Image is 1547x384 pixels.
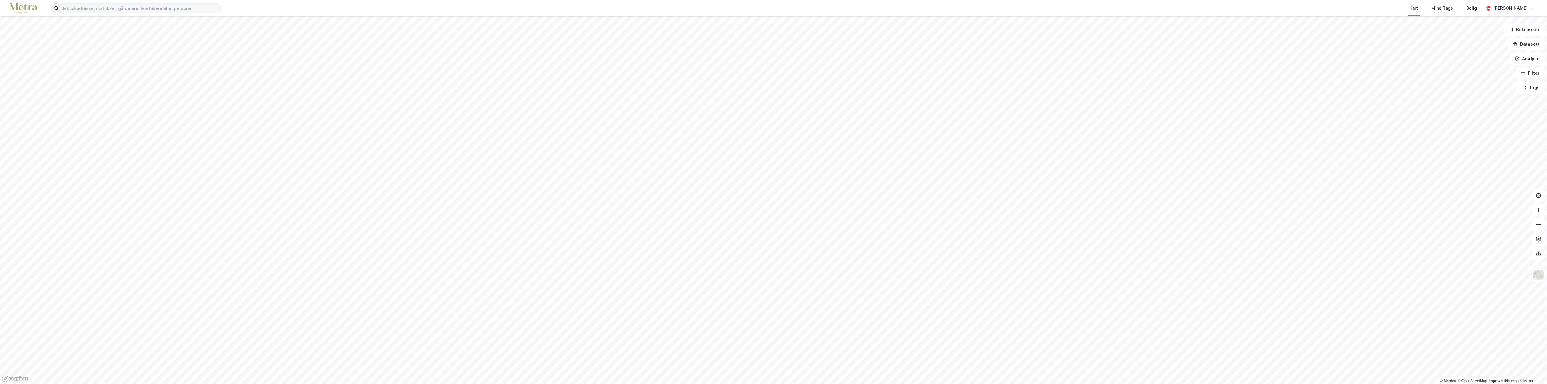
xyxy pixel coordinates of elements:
[2,375,28,382] a: Mapbox homepage
[59,4,220,13] input: Søk på adresse, matrikkel, gårdeiere, leietakere eller personer
[1431,5,1453,12] div: Mine Tags
[1466,5,1477,12] div: Bolig
[1504,24,1545,36] button: Bokmerker
[1410,5,1418,12] div: Kart
[1440,379,1457,383] a: Mapbox
[1533,269,1544,281] img: Z
[1508,38,1545,50] button: Datasett
[1516,67,1545,79] button: Filter
[1516,82,1545,94] button: Tags
[1517,355,1547,384] div: Kontrollprogram for chat
[10,3,37,14] img: metra-logo.256734c3b2bbffee19d4.png
[1489,379,1519,383] a: Improve this map
[1458,379,1487,383] a: OpenStreetMap
[1493,5,1528,12] div: [PERSON_NAME]
[1517,355,1547,384] iframe: Chat Widget
[1510,53,1545,65] button: Analyse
